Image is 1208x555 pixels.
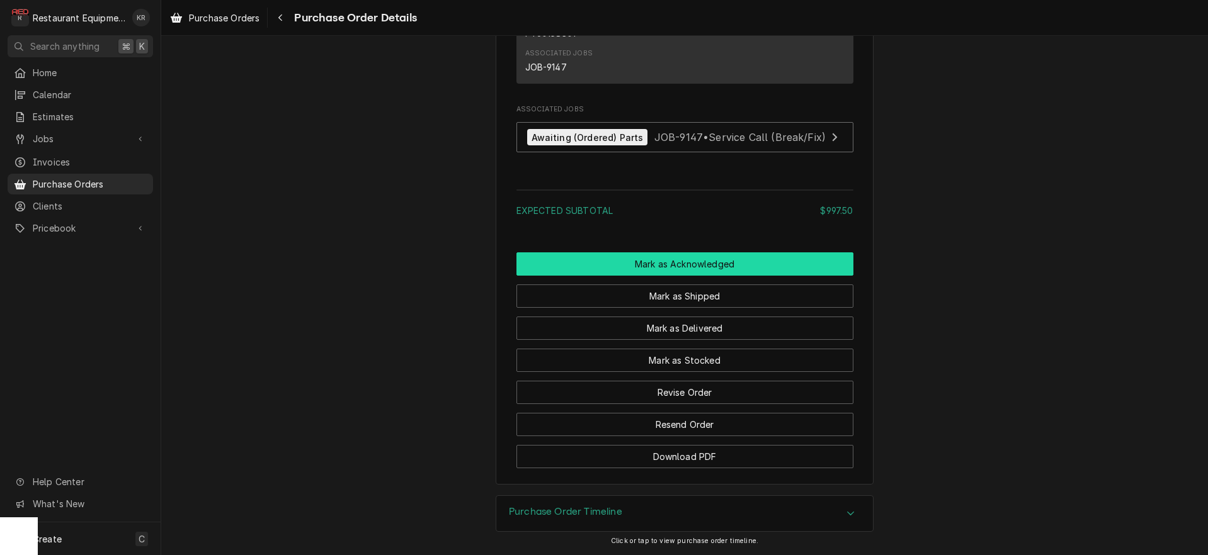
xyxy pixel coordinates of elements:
a: Clients [8,196,153,216]
div: Subtotal [516,204,853,217]
div: Associated Jobs [516,104,853,159]
span: Expected Subtotal [516,205,613,216]
div: Button Group Row [516,276,853,308]
button: Revise Order [516,381,853,404]
button: Search anything⌘K [8,35,153,57]
div: Button Group Row [516,308,853,340]
div: Purchase Order Timeline [496,495,874,532]
button: Mark as Acknowledged [516,252,853,276]
div: Awaiting (Ordered) Parts [527,129,648,146]
span: Click or tap to view purchase order timeline. [611,537,758,545]
span: Search anything [30,40,100,53]
a: Go to What's New [8,493,153,514]
span: Purchase Orders [33,177,147,191]
a: Go to Pricebook [8,218,153,238]
span: Estimates [33,110,147,123]
button: Navigate back [270,8,290,28]
a: Estimates [8,106,153,127]
div: Kelli Robinette's Avatar [132,9,150,26]
div: KR [132,9,150,26]
div: Associated Jobs [525,48,593,59]
span: Jobs [33,132,128,145]
button: Resend Order [516,413,853,436]
span: Calendar [33,88,147,101]
div: JOB-9147 [525,60,567,74]
a: Go to Jobs [8,128,153,149]
span: Purchase Order Details [290,9,417,26]
div: Restaurant Equipment Diagnostics [33,11,125,25]
a: Calendar [8,84,153,105]
span: What's New [33,497,145,510]
span: K [139,40,145,53]
a: Purchase Orders [165,8,265,28]
span: JOB-9147 • Service Call (Break/Fix) [654,131,826,143]
button: Mark as Shipped [516,284,853,308]
span: Associated Jobs [516,104,853,115]
span: C [139,532,145,546]
h3: Purchase Order Timeline [509,506,622,518]
button: Mark as Delivered [516,317,853,340]
button: Download PDF [516,445,853,468]
span: ⌘ [122,40,130,53]
div: Accordion Header [496,496,873,531]
a: Purchase Orders [8,174,153,194]
div: $997.50 [820,204,853,217]
div: Amount Summary [516,185,853,226]
span: Pricebook [33,221,128,235]
a: Home [8,62,153,83]
div: Restaurant Equipment Diagnostics's Avatar [11,9,29,26]
span: Home [33,66,147,79]
div: Button Group [516,252,853,468]
div: Button Group Row [516,340,853,372]
div: Button Group Row [516,436,853,468]
span: Invoices [33,155,147,169]
span: Help Center [33,475,145,488]
div: Button Group Row [516,404,853,436]
span: Clients [33,199,147,213]
button: Mark as Stocked [516,349,853,372]
div: Button Group Row [516,372,853,404]
button: Accordion Details Expand Trigger [496,496,873,531]
a: Go to Help Center [8,471,153,492]
span: Create [33,534,62,544]
a: View Job [516,122,853,153]
div: Button Group Row [516,252,853,276]
a: Invoices [8,152,153,172]
span: Purchase Orders [189,11,259,25]
div: R [11,9,29,26]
